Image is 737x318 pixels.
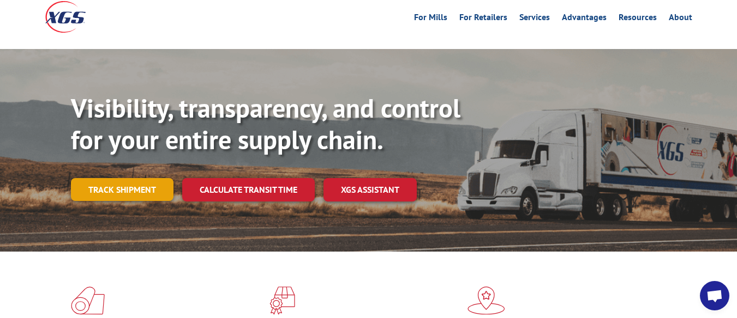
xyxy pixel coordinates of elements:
b: Visibility, transparency, and control for your entire supply chain. [71,91,460,156]
img: xgs-icon-focused-on-flooring-red [269,286,295,315]
a: Resources [619,13,657,25]
img: xgs-icon-total-supply-chain-intelligence-red [71,286,105,315]
a: Advantages [562,13,607,25]
a: For Mills [414,13,447,25]
a: Calculate transit time [182,178,315,201]
a: Services [519,13,550,25]
img: xgs-icon-flagship-distribution-model-red [468,286,505,315]
a: About [669,13,692,25]
a: XGS ASSISTANT [323,178,417,201]
a: Track shipment [71,178,173,201]
a: For Retailers [459,13,507,25]
div: Open chat [700,281,729,310]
